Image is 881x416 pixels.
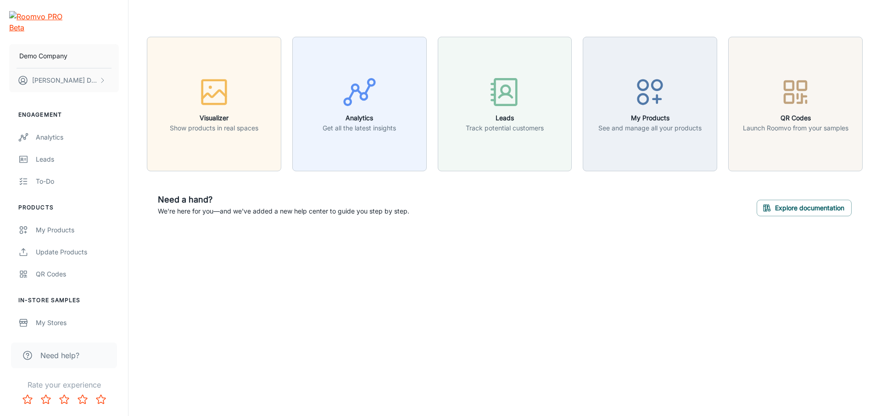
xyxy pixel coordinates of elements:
[728,37,863,171] button: QR CodesLaunch Roomvo from your samples
[323,123,396,133] p: Get all the latest insights
[598,123,702,133] p: See and manage all your products
[757,200,852,216] button: Explore documentation
[36,132,119,142] div: Analytics
[292,37,427,171] button: AnalyticsGet all the latest insights
[466,123,544,133] p: Track potential customers
[9,44,119,68] button: Demo Company
[36,247,119,257] div: Update Products
[743,123,848,133] p: Launch Roomvo from your samples
[466,113,544,123] h6: Leads
[170,113,258,123] h6: Visualizer
[32,75,97,85] p: [PERSON_NAME] Doe
[438,37,572,171] button: LeadsTrack potential customers
[323,113,396,123] h6: Analytics
[583,37,717,171] button: My ProductsSee and manage all your products
[438,99,572,108] a: LeadsTrack potential customers
[598,113,702,123] h6: My Products
[757,202,852,212] a: Explore documentation
[9,11,66,33] img: Roomvo PRO Beta
[583,99,717,108] a: My ProductsSee and manage all your products
[19,51,67,61] p: Demo Company
[158,193,409,206] h6: Need a hand?
[36,176,119,186] div: To-do
[728,99,863,108] a: QR CodesLaunch Roomvo from your samples
[170,123,258,133] p: Show products in real spaces
[147,37,281,171] button: VisualizerShow products in real spaces
[36,154,119,164] div: Leads
[9,68,119,92] button: [PERSON_NAME] Doe
[158,206,409,216] p: We're here for you—and we've added a new help center to guide you step by step.
[36,225,119,235] div: My Products
[292,99,427,108] a: AnalyticsGet all the latest insights
[743,113,848,123] h6: QR Codes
